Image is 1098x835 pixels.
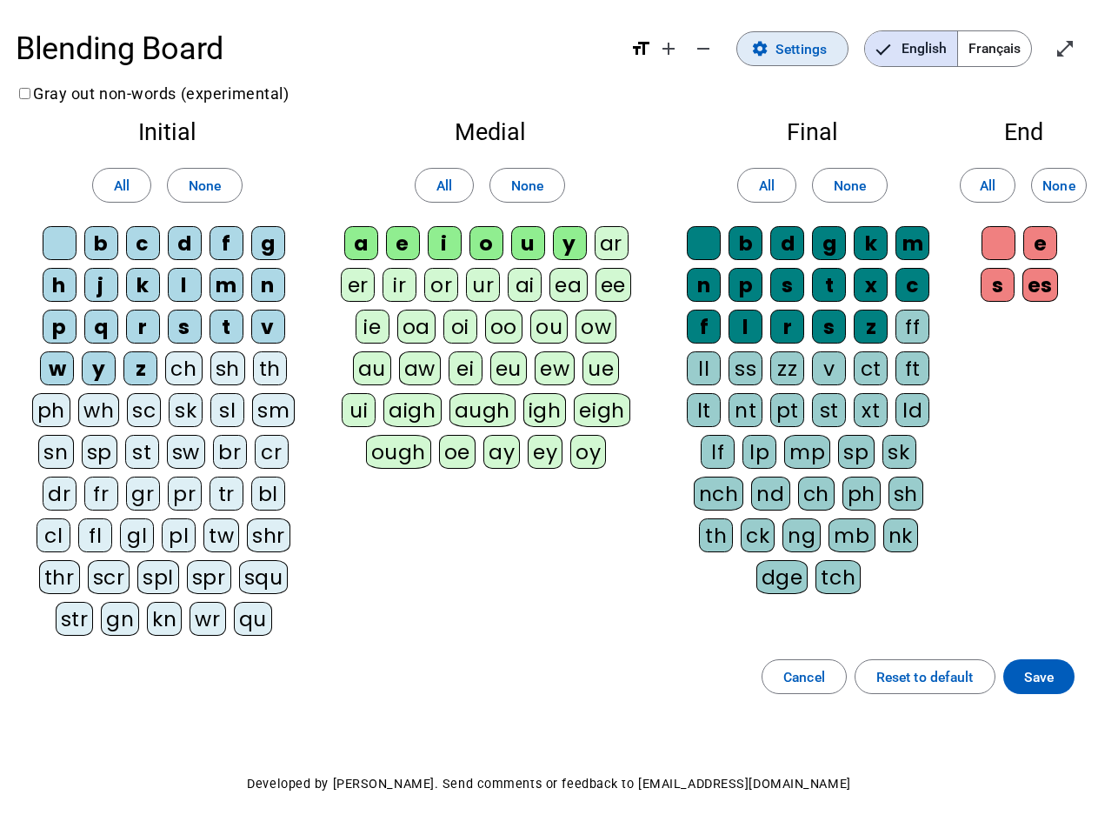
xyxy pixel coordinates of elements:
div: dge [756,560,809,594]
div: oi [443,310,477,344]
div: xt [854,393,888,427]
div: d [770,226,804,260]
div: v [812,351,846,385]
div: k [126,268,160,302]
div: zz [770,351,804,385]
div: ai [508,268,542,302]
div: sl [210,393,244,427]
div: r [126,310,160,344]
div: ue [582,351,619,385]
div: ui [342,393,376,427]
div: oe [439,435,476,469]
div: ay [483,435,520,469]
div: ow [576,310,616,344]
mat-icon: open_in_full [1055,38,1075,59]
div: thr [39,560,80,594]
div: s [812,310,846,344]
div: g [812,226,846,260]
button: Save [1003,659,1075,694]
div: p [43,310,77,344]
span: None [1042,174,1075,197]
span: English [865,31,957,66]
div: ew [535,351,575,385]
span: All [114,174,130,197]
div: th [699,518,733,552]
div: tch [815,560,861,594]
div: x [854,268,888,302]
h2: Medial [335,121,645,144]
span: None [189,174,221,197]
div: sn [38,435,73,469]
h2: End [980,121,1067,144]
div: d [168,226,202,260]
div: fl [78,518,112,552]
div: g [251,226,285,260]
div: l [168,268,202,302]
div: s [168,310,202,344]
mat-icon: add [658,38,679,59]
div: eu [490,351,527,385]
button: None [812,168,888,203]
div: ou [530,310,568,344]
div: wh [78,393,119,427]
div: r [770,310,804,344]
span: Français [958,31,1031,66]
label: Gray out non-words (experimental) [16,84,289,103]
button: None [489,168,565,203]
div: br [213,435,247,469]
div: eigh [574,393,629,427]
div: tr [210,477,243,511]
span: None [511,174,543,197]
div: qu [234,602,272,636]
div: pr [168,477,202,511]
button: Enter full screen [1048,31,1082,66]
div: y [82,351,116,385]
div: sw [167,435,205,469]
button: All [960,168,1015,203]
div: nd [751,477,789,511]
button: Cancel [762,659,847,694]
div: nk [883,518,918,552]
button: Settings [736,31,848,66]
input: Gray out non-words (experimental) [19,88,30,99]
div: wr [190,602,225,636]
div: st [125,435,159,469]
div: tw [203,518,239,552]
div: shr [247,518,290,552]
div: mb [828,518,875,552]
div: oy [570,435,606,469]
div: n [687,268,721,302]
div: str [56,602,94,636]
div: ph [842,477,881,511]
div: gr [126,477,160,511]
div: e [1023,226,1057,260]
div: ough [366,435,431,469]
h2: Initial [31,121,303,144]
div: er [341,268,375,302]
div: ir [383,268,416,302]
div: ld [895,393,929,427]
div: sm [252,393,295,427]
div: spl [137,560,179,594]
mat-button-toggle-group: Language selection [864,30,1032,67]
mat-icon: format_size [630,38,651,59]
div: o [469,226,503,260]
div: gn [101,602,139,636]
div: c [895,268,929,302]
span: Save [1024,665,1054,689]
mat-icon: remove [693,38,714,59]
div: ei [449,351,482,385]
div: nch [694,477,744,511]
div: n [251,268,285,302]
div: m [895,226,929,260]
h2: Final [676,121,948,144]
span: Settings [775,37,827,61]
p: Developed by [PERSON_NAME]. Send comments or feedback to [EMAIL_ADDRESS][DOMAIN_NAME] [16,772,1082,796]
div: ch [165,351,202,385]
div: sk [169,393,203,427]
div: ur [466,268,500,302]
div: squ [239,560,289,594]
div: k [854,226,888,260]
div: bl [251,477,285,511]
div: augh [449,393,516,427]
